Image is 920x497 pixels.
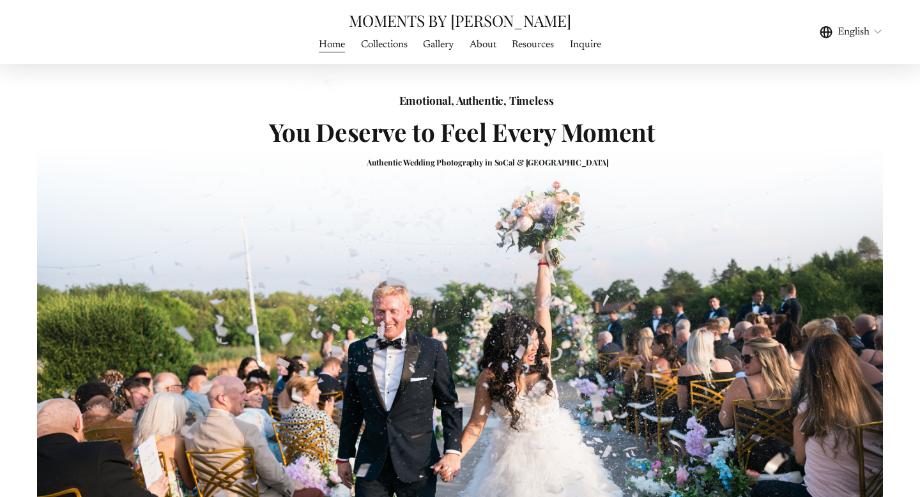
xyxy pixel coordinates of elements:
a: folder dropdown [423,36,454,53]
a: Home [319,36,345,53]
a: MOMENTS BY [PERSON_NAME] [349,10,571,31]
a: Collections [361,36,408,53]
a: About [470,36,496,53]
a: Resources [512,36,554,53]
span: English [838,24,870,40]
strong: Authentic Wedding Photography in SoCal & [GEOGRAPHIC_DATA] [367,157,609,167]
span: Gallery [423,37,454,52]
a: Inquire [570,36,601,53]
strong: You Deserve to Feel Every Moment [269,115,655,148]
div: language picker [820,23,884,40]
strong: Emotional, Authentic, Timeless [399,93,554,107]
